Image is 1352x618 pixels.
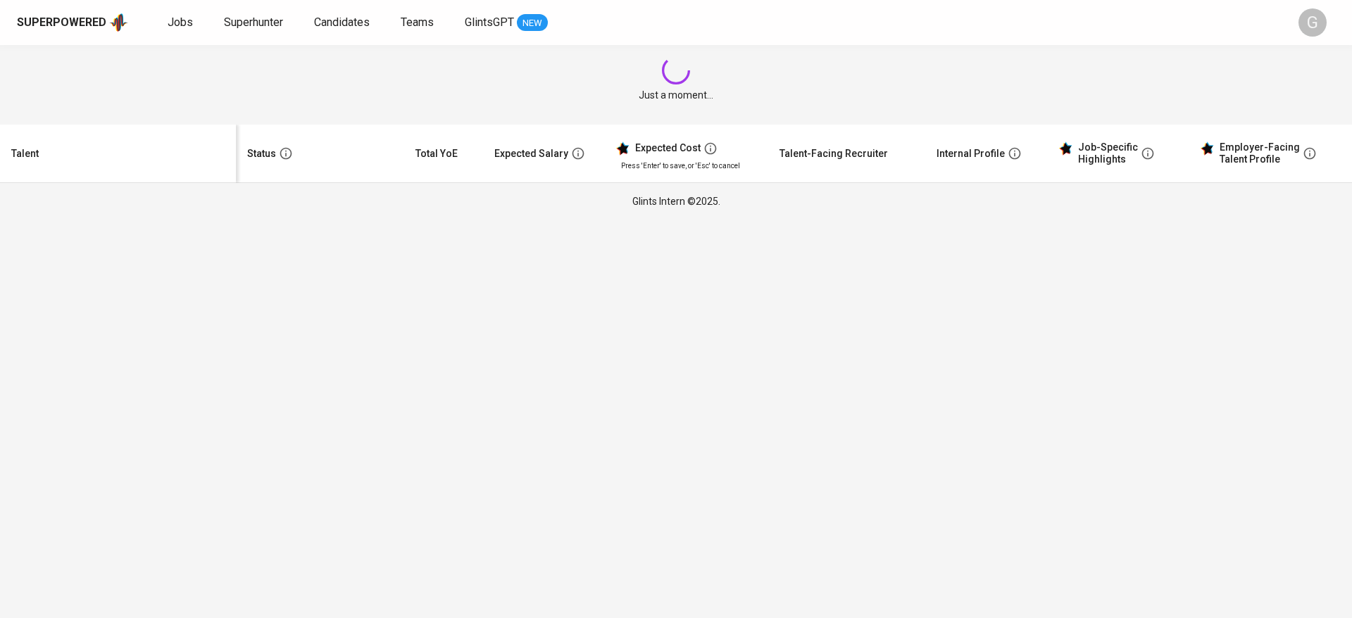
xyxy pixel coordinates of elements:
[1220,141,1300,166] div: Employer-Facing Talent Profile
[517,16,548,30] span: NEW
[1200,141,1214,156] img: glints_star.svg
[615,141,630,156] img: glints_star.svg
[168,15,193,29] span: Jobs
[937,145,1005,163] div: Internal Profile
[621,160,757,171] p: Press 'Enter' to save, or 'Esc' to cancel
[224,14,286,32] a: Superhunter
[635,142,701,155] div: Expected Cost
[415,145,458,163] div: Total YoE
[780,145,888,163] div: Talent-Facing Recruiter
[401,14,437,32] a: Teams
[224,15,283,29] span: Superhunter
[1298,8,1327,37] div: G
[11,145,39,163] div: Talent
[494,145,568,163] div: Expected Salary
[465,14,548,32] a: GlintsGPT NEW
[465,15,514,29] span: GlintsGPT
[109,12,128,33] img: app logo
[17,15,106,31] div: Superpowered
[17,12,128,33] a: Superpoweredapp logo
[401,15,434,29] span: Teams
[1078,141,1138,166] div: Job-Specific Highlights
[639,88,713,102] span: Just a moment...
[247,145,276,163] div: Status
[168,14,196,32] a: Jobs
[314,15,370,29] span: Candidates
[314,14,373,32] a: Candidates
[1058,141,1072,156] img: glints_star.svg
